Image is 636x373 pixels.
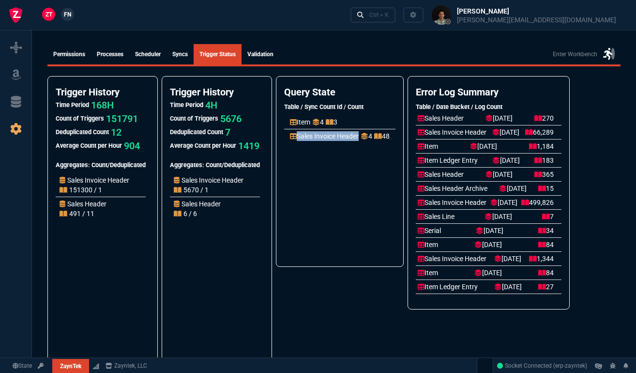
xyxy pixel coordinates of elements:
p: 151300 / 1 [60,185,102,195]
h5: Aggregates: Count/Deduplicated [170,160,260,170]
h4: Error Log Summary [416,86,562,98]
h4: Query State [284,86,395,98]
p: 84 [538,268,554,278]
p: Sales Header [418,296,464,306]
nx-icon: Enter Workbench [603,47,615,62]
p: [DATE] [494,254,522,264]
h5: Time Period [56,100,89,109]
p: 3 [326,117,337,127]
h5: Table / Sync Count Id / Count [284,102,395,111]
p: Sales Line [418,212,454,221]
h5: Deduplicated Count [56,127,109,137]
p: 4 [361,131,372,141]
p: 6 / 6 [174,209,197,218]
p: [DATE] [487,296,515,306]
div: Ctrl + K [369,11,389,19]
h5: Count of Triggers [170,114,218,123]
p: Sales Header [418,113,464,123]
p: 34 [538,226,554,235]
a: Validation [242,44,279,64]
p: 904 [124,139,140,153]
p: [DATE] [499,184,527,193]
p: Sales Header [60,199,106,209]
p: [DATE] [494,282,522,292]
p: 270 [534,113,554,123]
p: [DATE] [476,226,503,235]
p: Item [290,117,310,127]
p: 84 [538,240,554,249]
p: 183 [534,155,554,165]
p: 1,184 [529,141,554,151]
h4: Trigger History [56,86,150,98]
h5: Average Count per Hour [56,141,122,150]
p: Sales Header [418,170,464,179]
p: Item [418,240,438,249]
p: [DATE] [485,212,512,221]
p: [DATE] [485,170,513,179]
p: 66,289 [525,127,554,137]
p: [DATE] [474,268,502,278]
p: Item [418,268,438,278]
p: 1419 [238,139,259,153]
p: 48 [374,131,390,141]
p: [DATE] [492,155,520,165]
p: 4H [205,98,217,112]
p: Sales Invoice Header [60,175,129,185]
p: Sales Header Archive [418,184,487,193]
p: 7 [542,212,554,221]
a: Processes [91,44,129,64]
p: 5670 / 1 [174,185,209,195]
p: Enter Workbench [553,50,597,59]
p: Item Ledger Entry [418,282,478,292]
p: Item [418,141,438,151]
h5: Time Period [170,100,203,109]
p: Serial [418,226,441,235]
p: 7 [225,125,230,139]
p: 365 [534,170,554,179]
a: syncs [167,44,194,64]
p: 27 [538,282,554,292]
a: zZeZn8z_5xRyZz2iAAAT [497,361,587,370]
a: msbcCompanyName [103,361,150,370]
p: Sales Header [174,199,221,209]
span: ZT [45,10,52,19]
h5: Table / Date Bucket / Log Count [416,102,562,111]
p: 168H [91,98,114,112]
h5: Count of Triggers [56,114,104,123]
h5: Average Count per Hour [170,141,236,150]
p: 12 [111,125,121,139]
a: Permissions [47,44,91,64]
p: 5676 [220,112,242,125]
p: 10 [538,296,554,306]
p: 151791 [106,112,138,125]
p: 499,826 [521,198,554,207]
p: Sales Invoice Header [418,198,486,207]
a: Global State [10,361,35,370]
span: Socket Connected (erp-zayntek) [497,362,587,369]
a: Trigger Status [194,44,242,64]
a: API TOKEN [35,361,46,370]
h5: Aggregates: Count/Deduplicated [56,160,146,170]
span: FN [64,10,71,19]
p: [DATE] [492,127,520,137]
p: Sales Invoice Header [418,127,486,137]
a: Scheduler [129,44,167,64]
p: Sales Invoice Header [174,175,243,185]
h4: Trigger History [170,86,264,98]
p: [DATE] [485,113,513,123]
p: Sales Invoice Header [290,131,359,141]
p: [DATE] [470,141,498,151]
p: 491 / 11 [60,209,94,218]
p: [DATE] [490,198,518,207]
h5: Deduplicated Count [170,127,223,137]
p: 4 [312,117,324,127]
p: [DATE] [474,240,502,249]
p: Item Ledger Entry [418,155,478,165]
p: 1,344 [529,254,554,264]
p: Sales Invoice Header [418,254,486,264]
p: 15 [538,184,554,193]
